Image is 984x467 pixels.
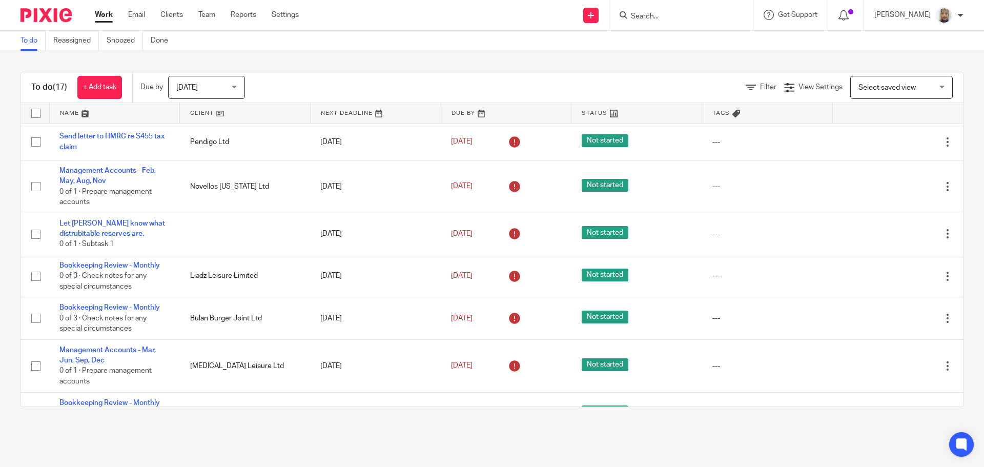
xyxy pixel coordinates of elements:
[53,83,67,91] span: (17)
[140,82,163,92] p: Due by
[582,405,628,418] span: Not started
[310,392,441,434] td: [DATE]
[180,392,311,434] td: Park Lane Ne Ltd
[95,10,113,20] a: Work
[272,10,299,20] a: Settings
[798,84,843,91] span: View Settings
[712,110,730,116] span: Tags
[712,229,823,239] div: ---
[198,10,215,20] a: Team
[451,138,473,146] span: [DATE]
[451,230,473,237] span: [DATE]
[712,313,823,323] div: ---
[59,368,152,385] span: 0 of 1 · Prepare management accounts
[451,272,473,279] span: [DATE]
[582,226,628,239] span: Not started
[128,10,145,20] a: Email
[180,297,311,339] td: Bulan Burger Joint Ltd
[874,10,931,20] p: [PERSON_NAME]
[180,160,311,213] td: Novellos [US_STATE] Ltd
[59,133,165,150] a: Send letter to HMRC re S455 tax claim
[712,181,823,192] div: ---
[712,137,823,147] div: ---
[936,7,952,24] img: Sara%20Zdj%C4%99cie%20.jpg
[151,31,176,51] a: Done
[451,362,473,370] span: [DATE]
[712,271,823,281] div: ---
[59,347,156,364] a: Management Accounts - Mar, Jun, Sep, Dec
[582,358,628,371] span: Not started
[310,297,441,339] td: [DATE]
[180,339,311,392] td: [MEDICAL_DATA] Leisure Ltd
[310,160,441,213] td: [DATE]
[760,84,776,91] span: Filter
[59,304,160,311] a: Bookkeeping Review - Monthly
[180,124,311,160] td: Pendigo Ltd
[451,315,473,322] span: [DATE]
[176,84,198,91] span: [DATE]
[582,269,628,281] span: Not started
[59,262,160,269] a: Bookkeeping Review - Monthly
[160,10,183,20] a: Clients
[59,272,147,290] span: 0 of 3 · Check notes for any special circumstances
[77,76,122,99] a: + Add task
[231,10,256,20] a: Reports
[630,12,722,22] input: Search
[582,311,628,323] span: Not started
[582,134,628,147] span: Not started
[310,213,441,255] td: [DATE]
[180,255,311,297] td: Liadz Leisure Limited
[59,241,114,248] span: 0 of 1 · Subtask 1
[31,82,67,93] h1: To do
[53,31,99,51] a: Reassigned
[310,339,441,392] td: [DATE]
[59,167,156,185] a: Management Accounts - Feb, May, Aug, Nov
[582,179,628,192] span: Not started
[20,31,46,51] a: To do
[59,188,152,206] span: 0 of 1 · Prepare management accounts
[107,31,143,51] a: Snoozed
[59,220,165,237] a: Let [PERSON_NAME] know what distrubitable reserves are.
[59,399,160,407] a: Bookkeeping Review - Monthly
[451,183,473,190] span: [DATE]
[310,124,441,160] td: [DATE]
[310,255,441,297] td: [DATE]
[712,361,823,371] div: ---
[59,315,147,333] span: 0 of 3 · Check notes for any special circumstances
[20,8,72,22] img: Pixie
[778,11,817,18] span: Get Support
[858,84,916,91] span: Select saved view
